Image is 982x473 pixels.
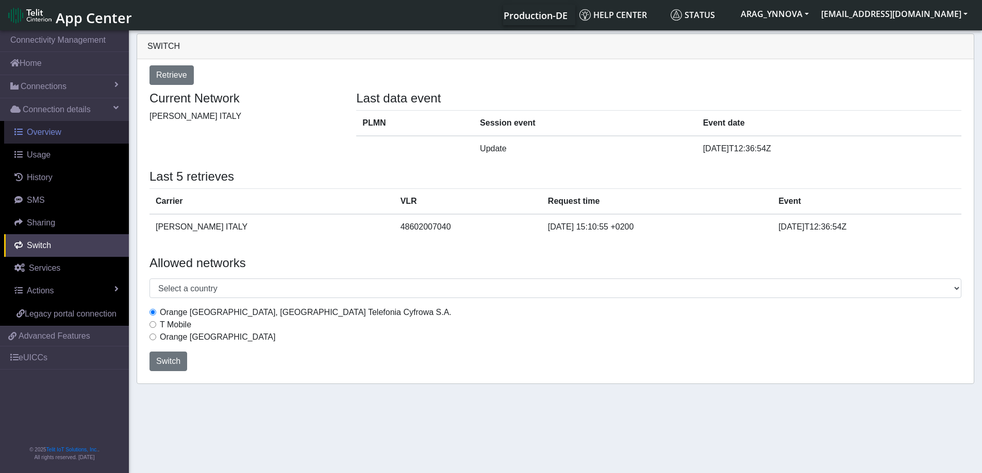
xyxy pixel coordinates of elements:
[4,279,129,302] a: Actions
[8,4,130,26] a: App Center
[671,9,682,21] img: status.svg
[4,166,129,189] a: History
[4,257,129,279] a: Services
[149,214,394,239] td: [PERSON_NAME] ITALY
[667,5,735,25] a: Status
[356,91,961,106] h4: Last data event
[29,264,60,272] span: Services
[4,212,129,234] a: Sharing
[579,9,591,21] img: knowledge.svg
[149,112,241,120] span: [PERSON_NAME] ITALY
[4,144,129,166] a: Usage
[160,306,452,319] label: Orange [GEOGRAPHIC_DATA], [GEOGRAPHIC_DATA] Telefonia Cyfrowa S.A.
[23,103,91,116] span: Connection details
[27,286,54,295] span: Actions
[815,5,974,23] button: [EMAIL_ADDRESS][DOMAIN_NAME]
[772,188,961,214] th: Event
[575,5,667,25] a: Help center
[4,189,129,212] a: SMS
[27,173,53,182] span: History
[149,188,394,214] th: Carrier
[160,319,191,331] label: T Mobile
[149,352,187,371] button: Switch
[772,214,961,239] td: [DATE]T12:36:54Z
[21,80,66,93] span: Connections
[56,8,132,27] span: App Center
[4,121,129,144] a: Overview
[27,218,55,227] span: Sharing
[4,234,129,257] a: Switch
[542,214,772,239] td: [DATE] 15:10:55 +0200
[160,331,275,343] label: Orange [GEOGRAPHIC_DATA]
[19,330,90,342] span: Advanced Features
[697,136,961,161] td: [DATE]T12:36:54Z
[504,9,568,22] span: Production-DE
[474,136,697,161] td: Update
[25,309,116,318] span: Legacy portal connection
[671,9,715,21] span: Status
[27,241,51,250] span: Switch
[579,9,647,21] span: Help center
[27,196,45,204] span: SMS
[27,128,61,136] span: Overview
[474,110,697,136] th: Session event
[149,65,194,85] button: Retrieve
[149,91,341,106] h4: Current Network
[8,7,52,24] img: logo-telit-cinterion-gw-new.png
[46,447,98,452] a: Telit IoT Solutions, Inc.
[149,169,961,184] h4: Last 5 retrieves
[542,188,772,214] th: Request time
[356,110,474,136] th: PLMN
[394,214,542,239] td: 48602007040
[147,42,180,50] span: Switch
[503,5,567,25] a: Your current platform instance
[156,71,187,79] span: Retrieve
[156,357,180,365] span: Switch
[394,188,542,214] th: VLR
[735,5,815,23] button: ARAG_YNNOVA
[697,110,961,136] th: Event date
[149,256,961,271] h4: Allowed networks
[27,150,51,159] span: Usage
